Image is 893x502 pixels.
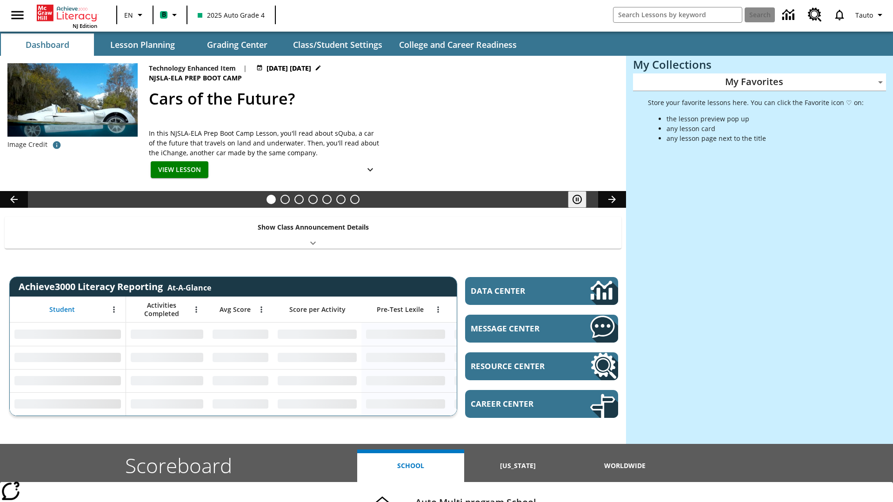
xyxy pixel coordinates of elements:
div: Home [37,3,97,29]
div: No Data, [208,392,273,416]
div: No Data, [126,346,208,369]
button: Open Menu [107,303,121,317]
a: Data Center [777,2,802,28]
span: B [162,9,166,20]
button: Photo credit: AP [47,137,66,153]
div: No Data, [208,323,273,346]
div: No Data, [208,369,273,392]
button: Language: EN, Select a language [120,7,150,23]
button: Pause [568,191,586,208]
h2: Cars of the Future? [149,87,615,111]
span: | [243,63,247,73]
button: Open side menu [4,1,31,29]
button: Worldwide [572,449,679,482]
span: 2025 Auto Grade 4 [198,10,265,20]
input: search field [613,7,742,22]
li: the lesson preview pop up [666,114,864,124]
a: Home [37,4,97,22]
button: Jul 23 - Jun 30 Choose Dates [254,63,323,73]
span: Resource Center [471,361,562,371]
span: NJ Edition [73,22,97,29]
button: Slide 5 Pre-release lesson [322,195,332,204]
div: Show Class Announcement Details [5,217,621,249]
a: Data Center [465,277,618,305]
button: College and Career Readiness [392,33,524,56]
span: EN [124,10,133,20]
button: Slide 4 One Idea, Lots of Hard Work [308,195,318,204]
a: Resource Center, Will open in new tab [802,2,827,27]
span: Student [49,305,75,314]
a: Career Center [465,390,618,418]
button: School [357,449,464,482]
button: Slide 1 Cars of the Future? [267,195,276,204]
button: Open Menu [189,303,203,317]
span: Avg Score [220,305,251,314]
button: Grading Center [191,33,284,56]
button: Class/Student Settings [286,33,390,56]
button: [US_STATE] [464,449,571,482]
div: Pause [568,191,596,208]
button: Open Menu [431,303,445,317]
div: My Favorites [633,73,886,91]
div: At-A-Glance [167,281,211,293]
button: Show Details [361,161,380,178]
div: No Data, [126,392,208,416]
span: Message Center [471,323,562,334]
a: Resource Center, Will open in new tab [465,352,618,380]
button: Slide 3 What's the Big Idea? [294,195,304,204]
button: Open Menu [254,303,268,317]
h3: My Collections [633,58,886,71]
p: Store your favorite lessons here. You can click the Favorite icon ♡ on: [648,98,864,107]
button: Boost Class color is mint green. Change class color [156,7,184,23]
span: Activities Completed [131,301,192,318]
span: Score per Activity [289,305,346,314]
button: Dashboard [1,33,94,56]
div: No Data, [126,369,208,392]
div: No Data, [208,346,273,369]
button: Slide 6 Career Lesson [336,195,346,204]
button: Lesson carousel, Next [598,191,626,208]
span: Achieve3000 Literacy Reporting [19,280,211,293]
div: No Data, [450,392,538,416]
div: No Data, [450,369,538,392]
span: Data Center [471,285,559,296]
span: [DATE] [DATE] [267,63,311,73]
div: In this NJSLA-ELA Prep Boot Camp Lesson, you'll read about sQuba, a car of the future that travel... [149,128,381,158]
li: any lesson card [666,124,864,133]
p: Show Class Announcement Details [258,222,369,232]
a: Message Center [465,315,618,343]
p: Image Credit [7,140,47,149]
span: Tauto [855,10,873,20]
p: Technology Enhanced Item [149,63,236,73]
div: No Data, [450,323,538,346]
span: Career Center [471,398,562,409]
div: No Data, [126,323,208,346]
button: View Lesson [151,161,208,178]
span: Pre-Test Lexile [377,305,424,314]
button: Profile/Settings [852,7,889,23]
div: No Data, [450,346,538,369]
li: any lesson page next to the title [666,133,864,143]
img: High-tech automobile treading water. [7,63,138,151]
button: Slide 2 Do You Want Fries With That? [280,195,290,204]
button: Lesson Planning [96,33,189,56]
button: Slide 7 Sleepless in the Animal Kingdom [350,195,360,204]
a: Notifications [827,3,852,27]
span: NJSLA-ELA Prep Boot Camp [149,73,244,83]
